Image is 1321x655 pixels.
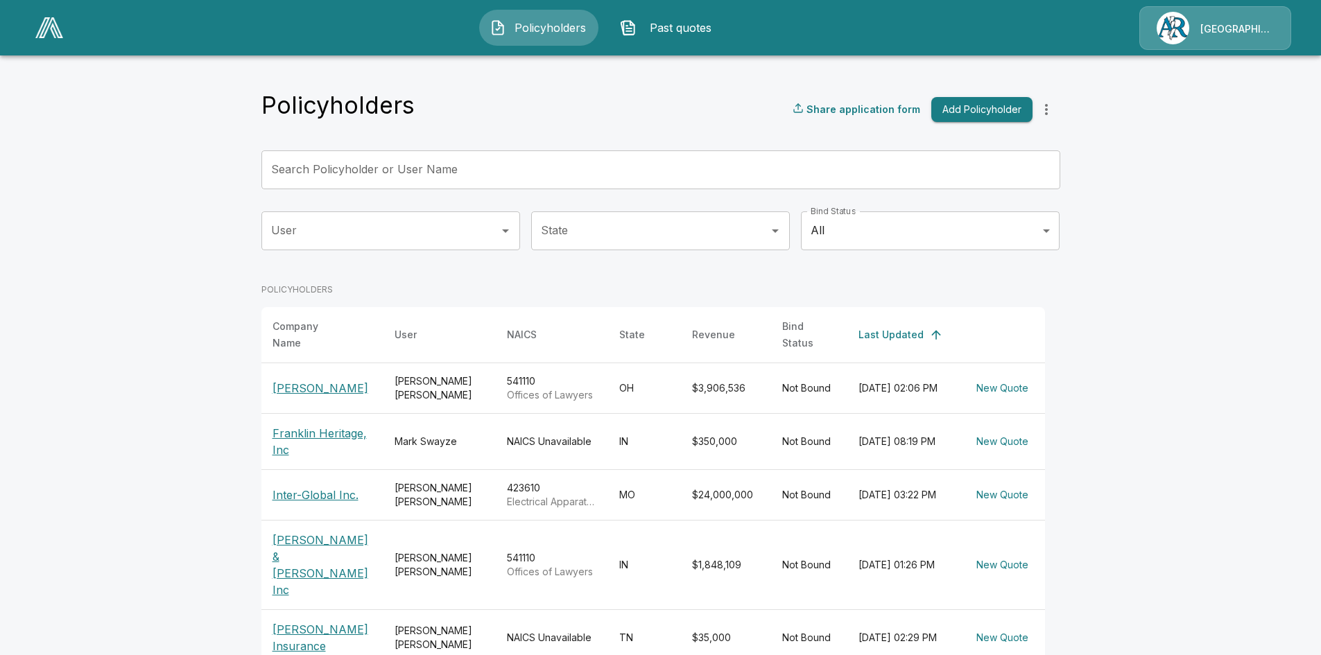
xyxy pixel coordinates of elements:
[847,363,960,413] td: [DATE] 02:06 PM
[507,326,537,343] div: NAICS
[801,211,1060,250] div: All
[847,413,960,469] td: [DATE] 08:19 PM
[273,532,372,598] p: [PERSON_NAME] & [PERSON_NAME] Inc
[608,520,681,609] td: IN
[507,374,597,402] div: 541110
[692,326,735,343] div: Revenue
[858,326,924,343] div: Last Updated
[261,91,415,120] h4: Policyholders
[490,19,506,36] img: Policyholders Icon
[619,326,645,343] div: State
[273,621,372,654] p: [PERSON_NAME] Insurance
[926,97,1033,123] a: Add Policyholder
[1033,96,1060,123] button: more
[496,413,608,469] td: NAICS Unavailable
[608,363,681,413] td: OH
[1139,6,1291,50] a: Agency Icon[GEOGRAPHIC_DATA]/[PERSON_NAME]
[766,221,785,241] button: Open
[771,413,847,469] td: Not Bound
[608,413,681,469] td: IN
[395,624,485,652] div: [PERSON_NAME] [PERSON_NAME]
[395,551,485,579] div: [PERSON_NAME] [PERSON_NAME]
[1157,12,1189,44] img: Agency Icon
[971,482,1034,508] button: New Quote
[608,469,681,520] td: MO
[507,481,597,509] div: 423610
[771,520,847,609] td: Not Bound
[273,318,347,351] div: Company Name
[681,413,771,469] td: $350,000
[273,487,372,503] p: Inter-Global Inc.
[771,469,847,520] td: Not Bound
[971,552,1034,578] button: New Quote
[507,495,597,509] p: Electrical Apparatus and Equipment, Wiring Supplies, and Related Equipment Merchant Wholesalers
[681,363,771,413] td: $3,906,536
[395,374,485,402] div: [PERSON_NAME] [PERSON_NAME]
[971,625,1034,651] button: New Quote
[847,469,960,520] td: [DATE] 03:22 PM
[771,363,847,413] td: Not Bound
[771,307,847,363] th: Bind Status
[642,19,718,36] span: Past quotes
[681,469,771,520] td: $24,000,000
[507,565,597,579] p: Offices of Lawyers
[971,429,1034,455] button: New Quote
[1200,22,1274,36] p: [GEOGRAPHIC_DATA]/[PERSON_NAME]
[395,326,417,343] div: User
[479,10,598,46] button: Policyholders IconPolicyholders
[620,19,637,36] img: Past quotes Icon
[512,19,588,36] span: Policyholders
[681,520,771,609] td: $1,848,109
[395,481,485,509] div: [PERSON_NAME] [PERSON_NAME]
[261,283,1045,296] p: POLICYHOLDERS
[610,10,729,46] button: Past quotes IconPast quotes
[273,425,372,458] p: Franklin Heritage, Inc
[496,221,515,241] button: Open
[847,520,960,609] td: [DATE] 01:26 PM
[273,380,372,396] p: [PERSON_NAME]
[931,97,1033,123] button: Add Policyholder
[971,376,1034,401] button: New Quote
[507,551,597,579] div: 541110
[806,102,920,116] p: Share application form
[507,388,597,402] p: Offices of Lawyers
[811,205,856,217] label: Bind Status
[395,435,485,448] div: Mark Swayze
[35,17,63,38] img: AA Logo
